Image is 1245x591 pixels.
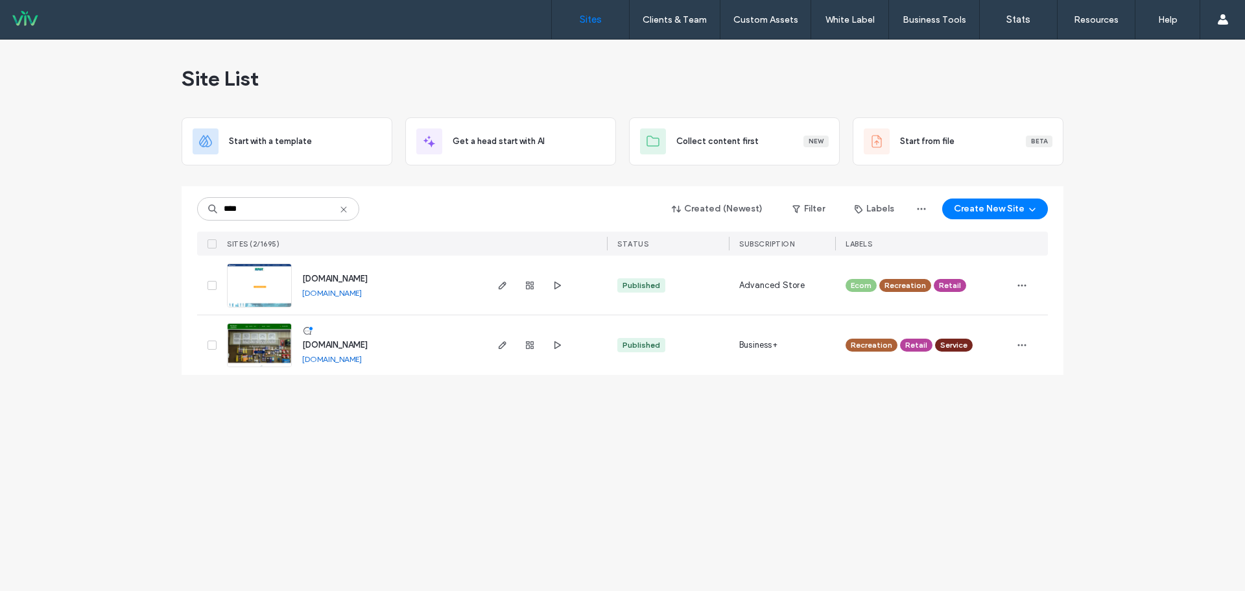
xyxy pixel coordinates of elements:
[851,339,892,351] span: Recreation
[851,280,871,291] span: Ecom
[853,117,1063,165] div: Start from fileBeta
[229,135,312,148] span: Start with a template
[302,274,368,283] a: [DOMAIN_NAME]
[739,339,777,352] span: Business+
[843,199,906,219] button: Labels
[302,340,368,350] a: [DOMAIN_NAME]
[580,14,602,25] label: Sites
[617,239,648,248] span: STATUS
[846,239,872,248] span: LABELS
[182,117,392,165] div: Start with a template
[905,339,927,351] span: Retail
[884,280,926,291] span: Recreation
[227,239,279,248] span: SITES (2/1695)
[622,339,660,351] div: Published
[825,14,875,25] label: White Label
[779,199,838,219] button: Filter
[453,135,545,148] span: Get a head start with AI
[803,136,829,147] div: New
[1006,14,1030,25] label: Stats
[900,135,954,148] span: Start from file
[302,288,362,298] a: [DOMAIN_NAME]
[1158,14,1178,25] label: Help
[939,280,961,291] span: Retail
[622,280,660,291] div: Published
[739,239,794,248] span: SUBSCRIPTION
[739,279,805,292] span: Advanced Store
[629,117,840,165] div: Collect content firstNew
[903,14,966,25] label: Business Tools
[643,14,707,25] label: Clients & Team
[405,117,616,165] div: Get a head start with AI
[182,66,259,91] span: Site List
[1026,136,1052,147] div: Beta
[940,339,967,351] span: Service
[661,199,774,219] button: Created (Newest)
[29,9,56,21] span: Help
[302,354,362,364] a: [DOMAIN_NAME]
[942,199,1048,219] button: Create New Site
[733,14,798,25] label: Custom Assets
[676,135,759,148] span: Collect content first
[1074,14,1119,25] label: Resources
